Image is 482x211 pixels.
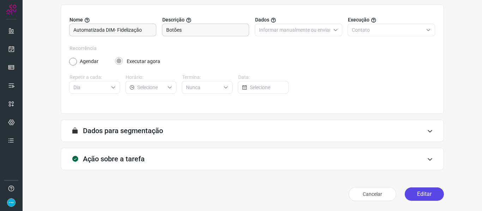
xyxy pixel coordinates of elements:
[182,74,233,81] label: Termina:
[83,155,145,163] h3: Ação sobre a tarefa
[70,16,83,24] span: Nome
[73,81,108,93] input: Selecione
[238,74,289,81] label: Data:
[255,16,269,24] span: Dados
[83,126,163,135] h3: Dados para segmentação
[348,16,369,24] span: Execução
[137,81,164,93] input: Selecione
[352,24,423,36] input: Selecione o tipo de envio
[6,4,17,15] img: Logo
[80,58,98,65] label: Agendar
[405,187,444,201] button: Editar
[70,74,120,81] label: Repetir a cada:
[250,81,284,93] input: Selecione
[73,24,152,36] input: Digite o nome para a sua tarefa.
[186,81,221,93] input: Selecione
[127,58,160,65] label: Executar agora
[349,187,396,201] button: Cancelar
[162,16,185,24] span: Descrição
[166,24,245,36] input: Forneça uma breve descrição da sua tarefa.
[7,198,16,207] img: 86fc21c22a90fb4bae6cb495ded7e8f6.png
[70,45,435,52] label: Recorrência
[126,74,176,81] label: Horário:
[259,24,330,36] input: Selecione o tipo de envio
